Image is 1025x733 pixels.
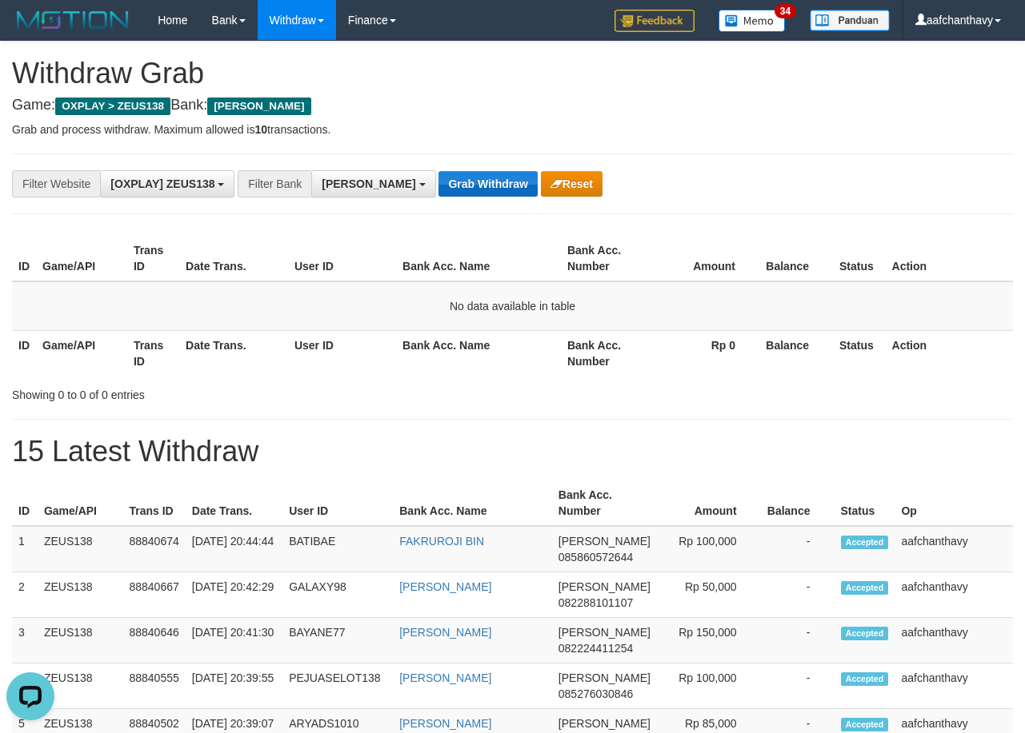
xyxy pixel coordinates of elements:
th: ID [12,330,36,376]
a: [PERSON_NAME] [399,580,491,593]
th: Bank Acc. Number [561,236,651,281]
span: Accepted [841,627,889,640]
h1: Withdraw Grab [12,58,1013,90]
span: Copy 082288101107 to clipboard [559,596,633,609]
td: 2 [12,572,38,618]
th: Trans ID [127,236,179,281]
h4: Game: Bank: [12,98,1013,114]
th: Status [833,236,886,281]
p: Grab and process withdraw. Maximum allowed is transactions. [12,122,1013,137]
span: [OXPLAY] ZEUS138 [110,177,214,190]
span: [PERSON_NAME] [559,717,651,730]
td: 88840646 [122,618,185,663]
td: [DATE] 20:39:55 [186,663,282,709]
th: Action [886,236,1013,281]
td: [DATE] 20:42:29 [186,572,282,618]
td: - [761,618,835,663]
th: Bank Acc. Name [396,330,561,376]
td: 88840667 [122,572,185,618]
img: Feedback.jpg [615,10,695,32]
h1: 15 Latest Withdraw [12,436,1013,468]
th: Trans ID [122,480,185,526]
td: GALAXY98 [282,572,393,618]
td: - [761,526,835,572]
td: No data available in table [12,281,1013,331]
th: User ID [288,236,396,281]
td: 88840674 [122,526,185,572]
button: [OXPLAY] ZEUS138 [100,170,234,197]
td: Rp 100,000 [657,663,761,709]
strong: 10 [254,123,267,136]
td: aafchanthavy [895,526,1013,572]
td: PEJUASELOT138 [282,663,393,709]
img: MOTION_logo.png [12,8,134,32]
img: Button%20Memo.svg [719,10,786,32]
th: Balance [761,480,835,526]
span: Copy 085860572644 to clipboard [559,551,633,564]
button: Grab Withdraw [438,171,537,197]
td: aafchanthavy [895,572,1013,618]
th: Bank Acc. Name [393,480,552,526]
span: Accepted [841,718,889,731]
th: Bank Acc. Number [561,330,651,376]
th: Game/API [36,330,127,376]
span: 34 [775,4,796,18]
td: BATIBAE [282,526,393,572]
button: [PERSON_NAME] [311,170,435,197]
th: User ID [282,480,393,526]
span: Copy 082224411254 to clipboard [559,642,633,655]
td: [DATE] 20:44:44 [186,526,282,572]
span: [PERSON_NAME] [559,626,651,639]
th: Bank Acc. Number [552,480,657,526]
img: panduan.png [810,10,890,31]
td: - [761,663,835,709]
span: Accepted [841,581,889,595]
button: Open LiveChat chat widget [6,6,54,54]
th: Action [886,330,1013,376]
td: Rp 50,000 [657,572,761,618]
th: Trans ID [127,330,179,376]
th: Bank Acc. Name [396,236,561,281]
div: Showing 0 to 0 of 0 entries [12,380,415,403]
th: ID [12,480,38,526]
td: ZEUS138 [38,526,123,572]
span: [PERSON_NAME] [207,98,310,115]
td: 1 [12,526,38,572]
th: Amount [657,480,761,526]
td: aafchanthavy [895,663,1013,709]
td: ZEUS138 [38,663,123,709]
td: aafchanthavy [895,618,1013,663]
span: Copy 085276030846 to clipboard [559,687,633,700]
span: Accepted [841,536,889,549]
th: Date Trans. [179,236,288,281]
a: [PERSON_NAME] [399,717,491,730]
td: BAYANE77 [282,618,393,663]
div: Filter Website [12,170,100,197]
th: Date Trans. [186,480,282,526]
th: Game/API [36,236,127,281]
th: Status [833,330,886,376]
td: Rp 100,000 [657,526,761,572]
th: Game/API [38,480,123,526]
th: Amount [651,236,759,281]
td: - [761,572,835,618]
a: [PERSON_NAME] [399,626,491,639]
span: [PERSON_NAME] [559,671,651,684]
td: [DATE] 20:41:30 [186,618,282,663]
td: Rp 150,000 [657,618,761,663]
th: Status [835,480,895,526]
th: Rp 0 [651,330,759,376]
a: FAKRUROJI BIN [399,535,484,548]
th: Date Trans. [179,330,288,376]
td: 4 [12,663,38,709]
td: 3 [12,618,38,663]
span: [PERSON_NAME] [559,535,651,548]
th: Balance [759,330,833,376]
td: 88840555 [122,663,185,709]
td: ZEUS138 [38,618,123,663]
th: ID [12,236,36,281]
span: [PERSON_NAME] [559,580,651,593]
span: OXPLAY > ZEUS138 [55,98,170,115]
th: Op [895,480,1013,526]
span: Accepted [841,672,889,686]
